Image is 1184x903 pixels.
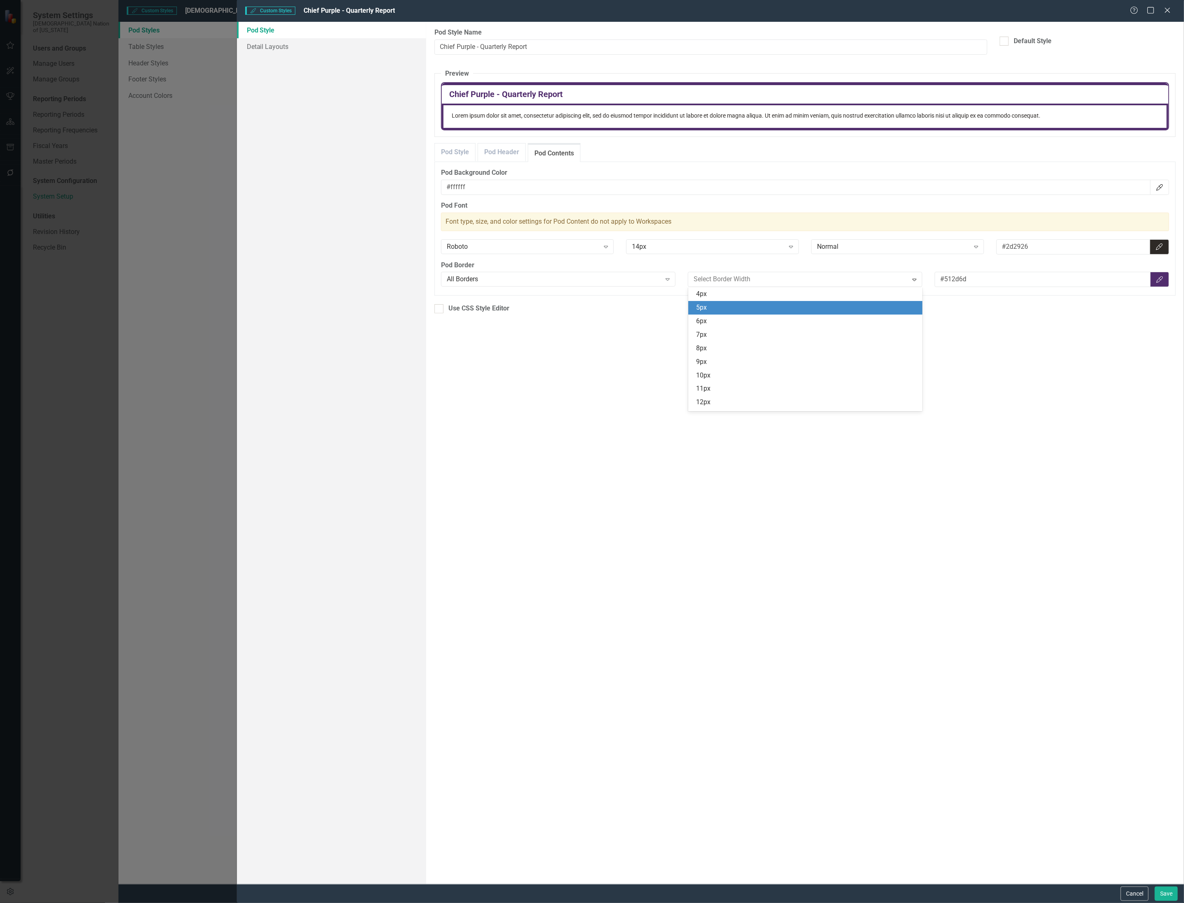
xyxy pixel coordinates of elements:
div: 11px [696,384,918,394]
div: Normal [817,242,970,251]
label: Pod Font [441,201,1169,211]
span: Chief Purple - Quarterly Report [304,7,395,14]
span: Chief Purple - Quarterly Report [449,89,563,99]
div: 10px [696,371,918,380]
div: 8px [696,344,918,353]
div: 7px [696,330,918,340]
a: Pod Style [237,22,426,38]
div: Lorem ipsum dolor sit amet, consectetur adipiscing elit, sed do eiusmod tempor incididunt ut labo... [442,104,1168,130]
label: Pod Border [441,261,1169,270]
div: 6px [696,317,918,326]
div: Default Style [1014,37,1052,46]
label: Pod Style Name [434,28,987,37]
div: Roboto [447,242,599,251]
label: Pod Background Color [441,168,1169,178]
div: 14px [632,242,785,251]
div: 5px [696,303,918,313]
div: Use CSS Style Editor [448,304,509,313]
a: Pod Contents [528,145,580,162]
a: Pod Header [478,144,525,161]
button: Cancel [1121,887,1149,901]
span: Custom Styles [245,7,295,15]
button: Save [1155,887,1178,901]
legend: Preview [441,69,473,79]
div: Font type, size, and color settings for Pod Content do not apply to Workspaces [441,213,1169,231]
a: Pod Style [435,144,475,161]
div: 12px [696,398,918,407]
div: All Borders [447,275,661,284]
div: 4px [696,289,918,299]
div: 9px [696,357,918,367]
a: Detail Layouts [237,38,426,55]
input: Pod Style Name [434,39,987,55]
